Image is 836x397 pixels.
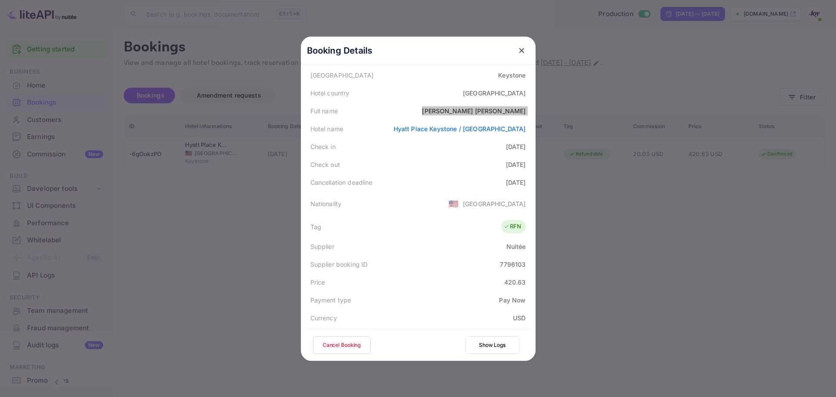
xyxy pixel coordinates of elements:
div: Payment type [310,295,351,305]
button: Cancel Booking [313,336,371,354]
div: [GEOGRAPHIC_DATA] [310,71,374,80]
div: [GEOGRAPHIC_DATA] [463,199,526,208]
div: [PERSON_NAME] [PERSON_NAME] [422,106,526,115]
div: Tag [310,222,321,231]
div: USD [513,313,526,322]
div: Currency [310,313,337,322]
div: Nationality [310,199,342,208]
div: Check out [310,160,340,169]
div: Hotel country [310,88,350,98]
button: Show Logs [465,336,519,354]
div: Supplier [310,242,334,251]
div: Check in [310,142,336,151]
p: Booking Details [307,44,373,57]
div: Hotel name [310,124,344,133]
div: [DATE] [506,142,526,151]
div: [DATE] [506,160,526,169]
div: Nuitée [506,242,526,251]
div: [GEOGRAPHIC_DATA] [463,88,526,98]
div: Full name [310,106,338,115]
div: Supplier booking ID [310,260,368,269]
div: Cancellation deadline [310,178,373,187]
div: RFN [503,222,521,231]
div: 7796103 [500,260,526,269]
div: 420.63 [504,278,526,287]
div: Price [310,278,325,287]
div: [DATE] [506,178,526,187]
span: United States [448,196,458,211]
button: close [514,43,529,58]
div: Pay Now [499,295,526,305]
div: Keystone [498,71,526,80]
a: Hyatt Place Keystone / [GEOGRAPHIC_DATA] [394,125,526,132]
